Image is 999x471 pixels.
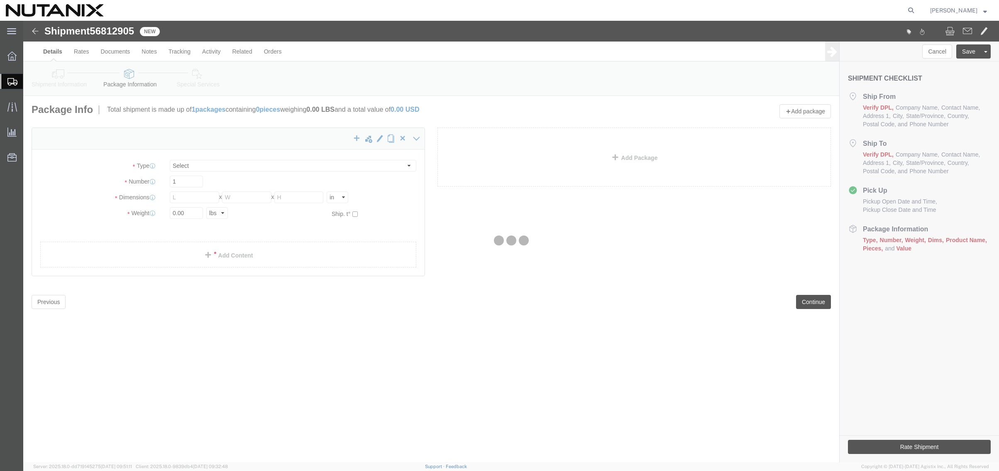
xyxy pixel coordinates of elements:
[136,464,228,469] span: Client: 2025.18.0-9839db4
[861,463,989,470] span: Copyright © [DATE]-[DATE] Agistix Inc., All Rights Reserved
[446,464,467,469] a: Feedback
[930,5,987,15] button: [PERSON_NAME]
[930,6,977,15] span: Stephanie Guadron
[425,464,446,469] a: Support
[101,464,132,469] span: [DATE] 09:51:11
[193,464,228,469] span: [DATE] 09:32:48
[6,4,104,17] img: logo
[33,464,132,469] span: Server: 2025.18.0-dd719145275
